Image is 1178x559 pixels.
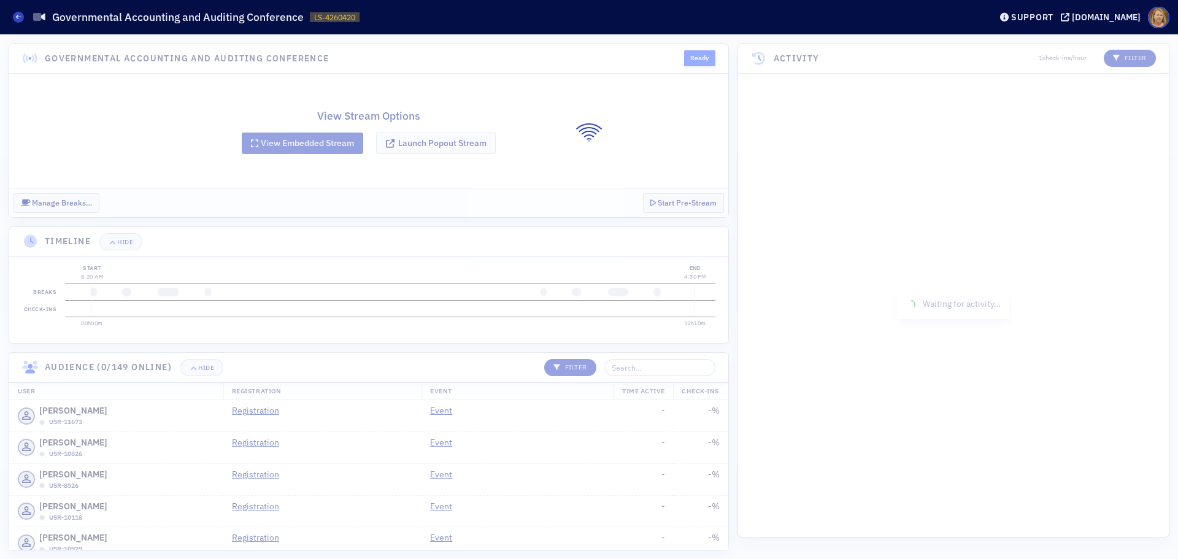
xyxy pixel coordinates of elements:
span: Profile [1148,7,1169,28]
h1: Governmental Accounting and Auditing Conference [52,10,304,25]
div: Support [1011,12,1053,23]
div: [DOMAIN_NAME] [1072,12,1141,23]
span: LS-4260420 [314,12,355,23]
button: [DOMAIN_NAME] [1061,13,1145,21]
